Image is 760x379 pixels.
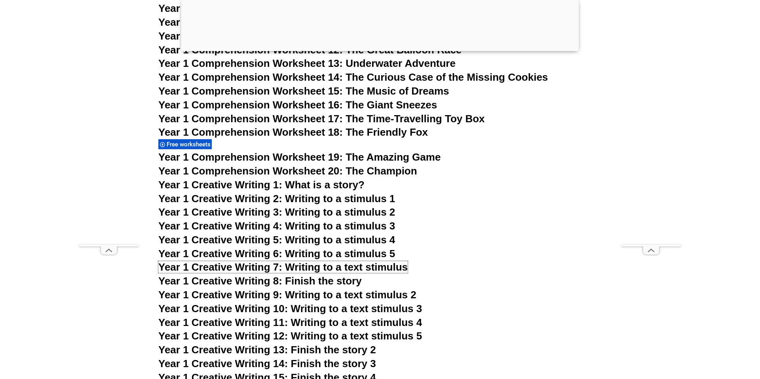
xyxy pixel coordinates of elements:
[158,113,485,125] a: Year 1 Comprehension Worksheet 17: The Time-Travelling Toy Box
[158,344,376,356] a: Year 1 Creative Writing 13: Finish the story 2
[158,165,417,177] a: Year 1 Comprehension Worksheet 20: The Champion
[158,99,437,111] a: Year 1 Comprehension Worksheet 16: The Giant Sneezes
[158,206,395,218] a: Year 1 Creative Writing 3: Writing to a stimulus 2
[158,179,365,191] a: Year 1 Creative Writing 1: What is a story?
[158,330,422,342] a: Year 1 Creative Writing 12: Writing to a text stimulus 5
[79,19,139,244] iframe: Advertisement
[621,19,681,244] iframe: Advertisement
[158,261,408,273] a: Year 1 Creative Writing 7: Writing to a text stimulus
[158,316,422,328] a: Year 1 Creative Writing 11: Writing to a text stimulus 4
[158,151,441,163] a: Year 1 Comprehension Worksheet 19: The Amazing Game
[158,57,456,69] a: Year 1 Comprehension Worksheet 13: Underwater Adventure
[167,141,213,148] span: Free worksheets
[158,126,428,138] a: Year 1 Comprehension Worksheet 18: The Friendly Fox
[158,71,548,83] a: Year 1 Comprehension Worksheet 14: The Curious Case of the Missing Cookies
[158,193,395,205] a: Year 1 Creative Writing 2: Writing to a stimulus 1
[158,2,484,14] a: Year 1 Comprehension Worksheet 9: Trip to [GEOGRAPHIC_DATA]
[158,275,362,287] a: Year 1 Creative Writing 8: Finish the story
[158,234,395,246] a: Year 1 Creative Writing 5: Writing to a stimulus 4
[158,289,416,301] a: Year 1 Creative Writing 9: Writing to a text stimulus 2
[158,16,407,28] a: Year 1 Comprehension Worksheet 10: Mystery Box
[158,139,212,150] div: Free worksheets
[158,30,420,42] a: Year 1 Comprehension Worksheet 11: The Lost Kitten
[158,44,462,56] a: Year 1 Comprehension Worksheet 12: The Great Balloon Race
[158,220,395,232] a: Year 1 Creative Writing 4: Writing to a stimulus 3
[158,248,395,260] a: Year 1 Creative Writing 6: Writing to a stimulus 5
[158,358,376,370] a: Year 1 Creative Writing 14: Finish the story 3
[158,85,449,97] a: Year 1 Comprehension Worksheet 15: The Music of Dreams
[624,290,760,379] iframe: Chat Widget
[158,303,422,315] a: Year 1 Creative Writing 10: Writing to a text stimulus 3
